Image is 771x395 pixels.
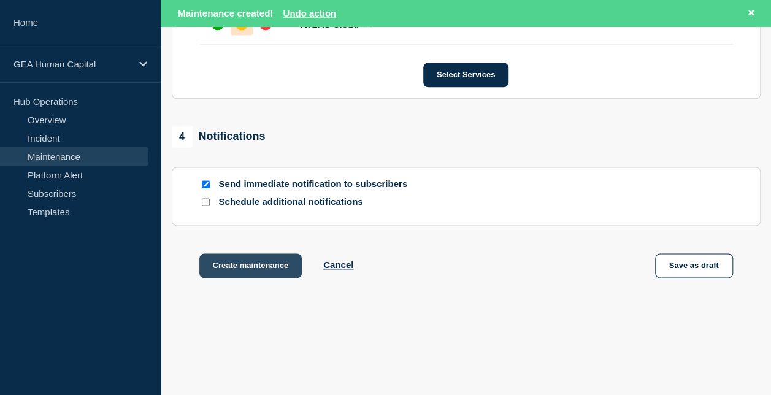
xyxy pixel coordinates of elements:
[202,180,210,188] input: Send immediate notification to subscribers
[199,253,302,278] button: Create maintenance
[13,59,131,69] p: GEA Human Capital
[323,259,353,270] button: Cancel
[423,63,508,87] button: Select Services
[283,8,336,18] button: Undo action
[219,178,415,190] p: Send immediate notification to subscribers
[172,126,266,147] div: Notifications
[655,253,733,278] button: Save as draft
[202,198,210,206] input: Schedule additional notifications
[219,196,415,208] p: Schedule additional notifications
[178,8,273,18] span: Maintenance created!
[172,126,193,147] span: 4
